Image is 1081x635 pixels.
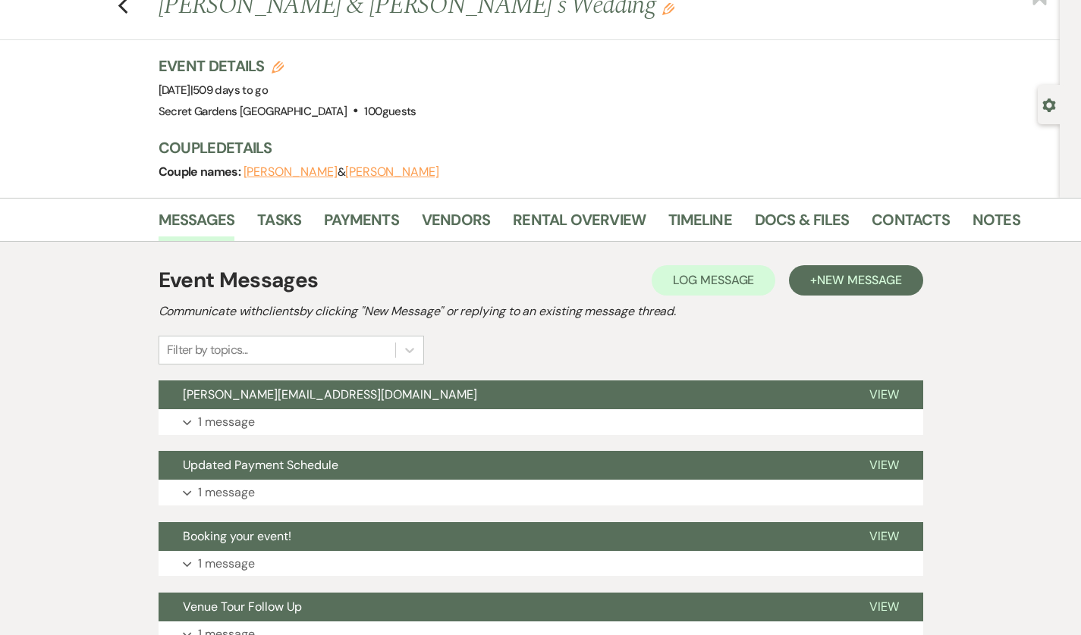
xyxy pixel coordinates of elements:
a: Payments [324,208,399,241]
button: Venue Tour Follow Up [159,593,845,621]
button: 1 message [159,480,923,505]
button: View [845,380,923,409]
p: 1 message [198,483,255,502]
button: Open lead details [1042,97,1056,111]
h3: Couple Details [159,137,1008,158]
span: View [869,599,899,615]
a: Vendors [422,208,490,241]
span: [PERSON_NAME][EMAIL_ADDRESS][DOMAIN_NAME] [183,386,477,402]
a: Notes [973,208,1020,241]
a: Docs & Files [755,208,849,241]
h3: Event Details [159,55,416,77]
span: | [190,83,268,98]
span: 100 guests [364,104,416,119]
button: Edit [662,2,674,15]
span: View [869,386,899,402]
span: Booking your event! [183,528,291,544]
button: View [845,593,923,621]
a: Tasks [257,208,301,241]
button: Booking your event! [159,522,845,551]
span: Couple names: [159,164,244,180]
button: 1 message [159,551,923,577]
span: View [869,528,899,544]
h2: Communicate with clients by clicking "New Message" or replying to an existing message thread. [159,302,923,321]
a: Rental Overview [513,208,646,241]
span: [DATE] [159,83,269,98]
a: Messages [159,208,235,241]
a: Contacts [872,208,950,241]
span: Updated Payment Schedule [183,457,338,473]
button: [PERSON_NAME] [345,166,439,178]
button: 1 message [159,409,923,435]
p: 1 message [198,412,255,432]
div: Filter by topics... [167,341,248,359]
button: Log Message [652,265,775,296]
span: Secret Gardens [GEOGRAPHIC_DATA] [159,104,347,119]
button: +New Message [789,265,922,296]
button: [PERSON_NAME][EMAIL_ADDRESS][DOMAIN_NAME] [159,380,845,409]
span: 509 days to go [193,83,268,98]
button: View [845,451,923,480]
h1: Event Messages [159,264,319,296]
span: Log Message [673,272,754,288]
button: [PERSON_NAME] [244,166,338,178]
p: 1 message [198,554,255,574]
button: View [845,522,923,551]
span: View [869,457,899,473]
span: Venue Tour Follow Up [183,599,302,615]
button: Updated Payment Schedule [159,451,845,480]
span: & [244,164,439,180]
a: Timeline [668,208,732,241]
span: New Message [817,272,901,288]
